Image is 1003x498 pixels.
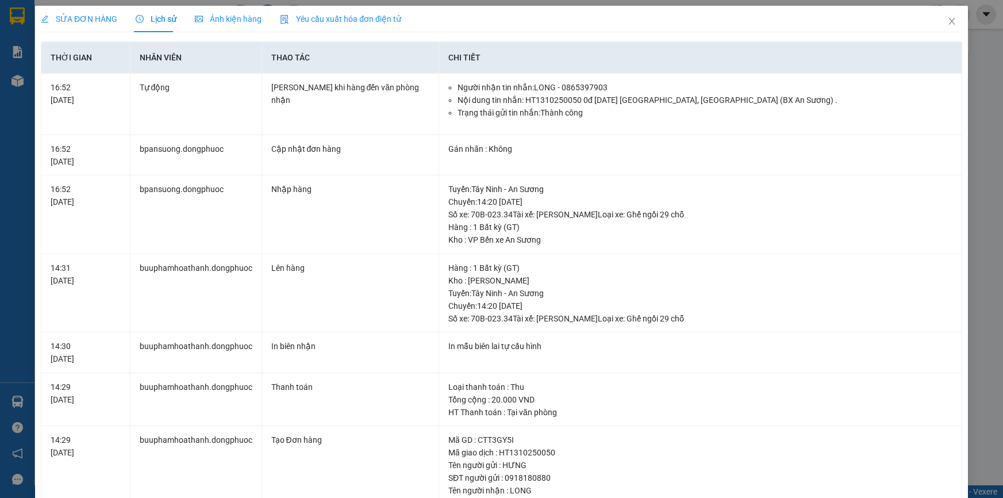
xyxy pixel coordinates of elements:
[136,15,144,23] span: clock-circle
[458,106,952,119] li: Trạng thái gửi tin nhắn: Thành công
[136,14,176,24] span: Lịch sử
[41,14,117,24] span: SỬA ĐƠN HÀNG
[947,17,956,26] span: close
[262,42,439,74] th: Thao tác
[51,340,120,365] div: 14:30 [DATE]
[439,42,962,74] th: Chi tiết
[448,340,952,353] div: In mẫu biên lai tự cấu hình
[448,143,952,155] div: Gán nhãn : Không
[51,262,120,287] div: 14:31 [DATE]
[448,262,952,274] div: Hàng : 1 Bất kỳ (GT)
[51,183,120,208] div: 16:52 [DATE]
[271,381,429,393] div: Thanh toán
[448,472,952,484] div: SĐT người gửi : 0918180880
[130,254,262,333] td: buuphamhoathanh.dongphuoc
[280,15,289,24] img: icon
[51,434,120,459] div: 14:29 [DATE]
[271,340,429,353] div: In biên nhận
[271,262,429,274] div: Lên hàng
[448,446,952,459] div: Mã giao dịch : HT1310250050
[936,6,968,38] button: Close
[448,233,952,246] div: Kho : VP Bến xe An Sương
[448,434,952,446] div: Mã GD : CTT3GY5I
[41,42,130,74] th: Thời gian
[271,143,429,155] div: Cập nhật đơn hàng
[448,484,952,497] div: Tên người nhận : LONG
[448,406,952,419] div: HT Thanh toán : Tại văn phòng
[458,81,952,94] li: Người nhận tin nhắn: LONG - 0865397903
[130,373,262,427] td: buuphamhoathanh.dongphuoc
[41,15,49,23] span: edit
[130,175,262,254] td: bpansuong.dongphuoc
[448,221,952,233] div: Hàng : 1 Bất kỳ (GT)
[130,42,262,74] th: Nhân viên
[280,14,401,24] span: Yêu cầu xuất hóa đơn điện tử
[130,74,262,135] td: Tự động
[458,94,952,106] li: Nội dung tin nhắn: HT1310250050 0đ [DATE] [GEOGRAPHIC_DATA], [GEOGRAPHIC_DATA] (BX An Sương) .
[130,135,262,176] td: bpansuong.dongphuoc
[130,332,262,373] td: buuphamhoathanh.dongphuoc
[448,393,952,406] div: Tổng cộng : 20.000 VND
[448,183,952,221] div: Tuyến : Tây Ninh - An Sương Chuyến: 14:20 [DATE] Số xe: 70B-023.34 Tài xế: [PERSON_NAME] Loại xe:...
[448,274,952,287] div: Kho : [PERSON_NAME]
[195,15,203,23] span: picture
[51,81,120,106] div: 16:52 [DATE]
[271,434,429,446] div: Tạo Đơn hàng
[448,381,952,393] div: Loại thanh toán : Thu
[195,14,262,24] span: Ảnh kiện hàng
[271,81,429,106] div: [PERSON_NAME] khi hàng đến văn phòng nhận
[51,381,120,406] div: 14:29 [DATE]
[271,183,429,196] div: Nhập hàng
[51,143,120,168] div: 16:52 [DATE]
[448,287,952,325] div: Tuyến : Tây Ninh - An Sương Chuyến: 14:20 [DATE] Số xe: 70B-023.34 Tài xế: [PERSON_NAME] Loại xe:...
[448,459,952,472] div: Tên người gửi : HƯNG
